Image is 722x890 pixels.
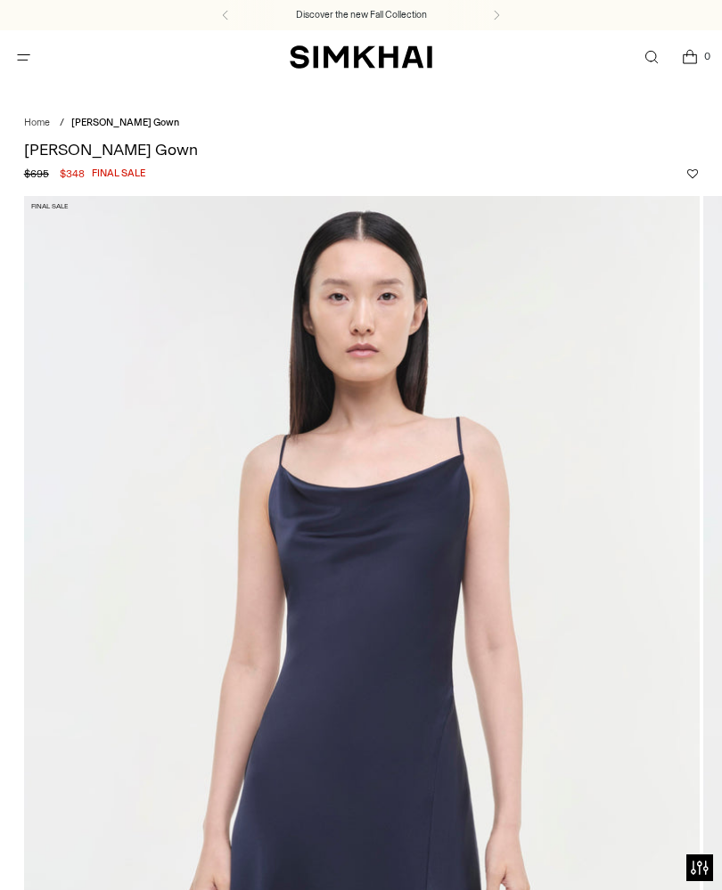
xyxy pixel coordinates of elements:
a: SIMKHAI [290,45,432,70]
button: Add to Wishlist [687,168,698,179]
s: $695 [24,166,49,182]
a: Open search modal [633,39,669,76]
h1: [PERSON_NAME] Gown [24,142,699,158]
span: 0 [699,48,715,64]
button: Open menu modal [5,39,42,76]
nav: breadcrumbs [24,116,699,131]
span: [PERSON_NAME] Gown [71,117,179,128]
a: Discover the new Fall Collection [296,8,427,22]
a: Open cart modal [671,39,708,76]
a: Home [24,117,50,128]
span: $348 [60,166,85,182]
div: / [60,116,64,131]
